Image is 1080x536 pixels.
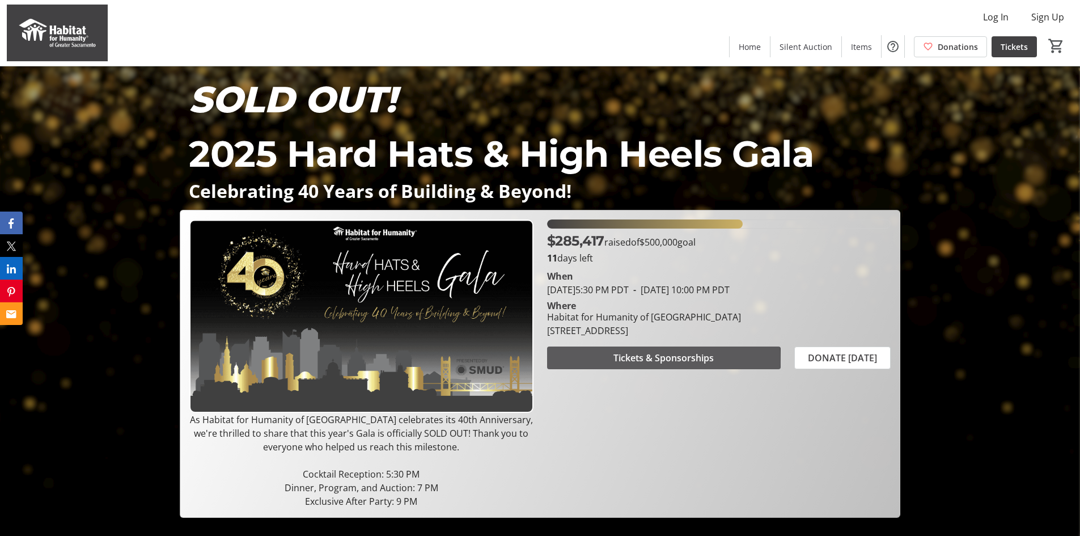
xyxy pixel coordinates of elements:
div: [STREET_ADDRESS] [547,324,741,337]
span: 11 [547,252,557,264]
a: Silent Auction [770,36,841,57]
span: Log In [983,10,1009,24]
p: Exclusive After Party: 9 PM [189,495,533,508]
a: Tickets [992,36,1037,57]
button: Sign Up [1022,8,1073,26]
span: Sign Up [1031,10,1064,24]
em: SOLD OUT! [189,77,396,121]
div: 57.083438% of fundraising goal reached [547,220,891,229]
button: DONATE [DATE] [794,347,891,369]
span: - [629,284,641,296]
p: As Habitat for Humanity of [GEOGRAPHIC_DATA] celebrates its 40th Anniversary, we're thrilled to s... [189,413,533,454]
p: days left [547,251,891,265]
p: Dinner, Program, and Auction: 7 PM [189,481,533,495]
button: Help [882,35,904,58]
p: raised of goal [547,231,696,251]
span: Donations [938,41,978,53]
img: Habitat for Humanity of Greater Sacramento's Logo [7,5,108,61]
span: $500,000 [639,236,677,248]
div: Habitat for Humanity of [GEOGRAPHIC_DATA] [547,310,741,324]
p: Celebrating 40 Years of Building & Beyond! [189,181,891,201]
span: DONATE [DATE] [808,351,877,365]
span: $285,417 [547,233,604,249]
span: Home [739,41,761,53]
img: Campaign CTA Media Photo [189,220,533,413]
a: Donations [914,36,987,57]
button: Log In [974,8,1018,26]
div: Where [547,301,576,310]
span: Tickets [1001,41,1028,53]
div: When [547,269,573,283]
span: [DATE] 5:30 PM PDT [547,284,629,296]
p: Cocktail Reception: 5:30 PM [189,467,533,481]
p: 2025 Hard Hats & High Heels Gala [189,126,891,181]
button: Tickets & Sponsorships [547,347,781,369]
span: Items [851,41,872,53]
button: Cart [1046,36,1066,56]
a: Home [730,36,770,57]
span: [DATE] 10:00 PM PDT [629,284,730,296]
a: Items [842,36,881,57]
span: Silent Auction [780,41,832,53]
span: Tickets & Sponsorships [613,351,714,365]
